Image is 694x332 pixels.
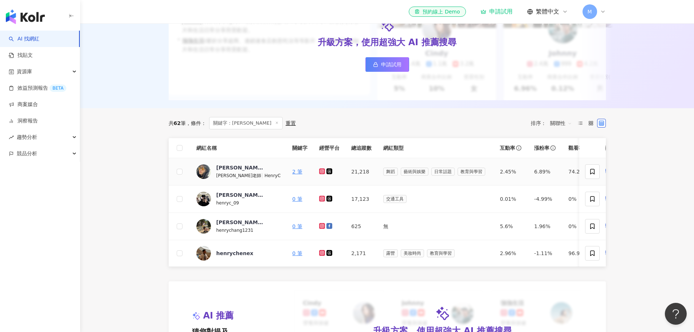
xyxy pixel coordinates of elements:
div: 5.6% [500,222,522,230]
div: -4.99% [534,195,557,203]
span: HenryC [264,173,281,178]
div: 0% [568,195,591,203]
div: 預約線上 Demo [415,8,460,15]
a: 商案媒合 [9,101,38,108]
div: -1.11% [534,249,557,257]
div: [PERSON_NAME] [216,164,264,171]
span: 漲粉率 [534,144,549,152]
a: KOL Avatar[PERSON_NAME][PERSON_NAME]老師|HenryC [196,164,281,179]
th: 經營平台 [313,138,345,158]
a: 找貼文 [9,52,33,59]
div: 6.89% [534,168,557,176]
span: 申請試用 [381,62,401,67]
div: 0.01% [500,195,522,203]
span: 觀看率 [568,144,584,152]
span: 舞蹈 [383,168,398,176]
div: 共 筆 [169,120,186,126]
span: 露營 [383,249,398,257]
a: 0 筆 [292,223,302,229]
span: henryc_09 [216,200,239,206]
img: logo [6,9,45,24]
span: info-circle [515,144,522,152]
div: 排序： [531,117,576,129]
span: 藝術與娛樂 [401,168,428,176]
a: 申請試用 [481,8,513,15]
div: 無 [383,222,488,230]
div: 74.2% [568,168,591,176]
td: 2,171 [345,240,377,267]
div: 2.45% [500,168,522,176]
td: 17,123 [345,185,377,213]
span: 教育與學習 [458,168,485,176]
span: 關鍵字：[PERSON_NAME] [209,117,283,129]
span: 資源庫 [17,63,32,80]
span: 關聯性 [550,117,572,129]
span: [PERSON_NAME]老師 [216,173,262,178]
th: 總追蹤數 [345,138,377,158]
span: 繁體中文 [536,8,559,16]
a: 申請試用 [365,57,409,72]
div: 96.9% [568,249,591,257]
a: 0 筆 [292,250,302,256]
a: KOL Avatar[PERSON_NAME]_henryc_09 [196,191,281,207]
span: 趨勢分析 [17,129,37,145]
span: M [587,8,592,16]
span: 互動率 [500,144,515,152]
a: searchAI 找網紅 [9,35,39,43]
div: 1.96% [534,222,557,230]
a: 效益預測報告BETA [9,85,66,92]
span: | [261,172,264,178]
img: KOL Avatar [196,246,211,261]
a: 洞察報告 [9,117,38,125]
span: 教育與學習 [427,249,455,257]
th: 關鍵字 [286,138,313,158]
span: 交通工具 [383,195,407,203]
a: 預約線上 Demo [409,7,466,17]
span: 美妝時尚 [401,249,424,257]
a: KOL Avatar[PERSON_NAME]henrychang1231 [196,219,281,234]
div: henrychenex [216,250,254,257]
th: 網紅類型 [377,138,494,158]
a: 0 筆 [292,196,302,202]
img: KOL Avatar [196,219,211,234]
img: KOL Avatar [196,164,211,179]
td: 21,218 [345,158,377,185]
span: info-circle [549,144,557,152]
div: 2.96% [500,249,522,257]
a: 2 筆 [292,169,302,175]
div: 升級方案，使用超強大 AI 推薦搜尋 [318,36,456,49]
img: KOL Avatar [196,192,211,206]
iframe: Help Scout Beacon - Open [665,303,687,325]
div: 0% [568,222,591,230]
div: [PERSON_NAME] [216,219,264,226]
span: rise [9,135,14,140]
span: 62 [174,120,181,126]
td: 625 [345,213,377,240]
span: 日常話題 [431,168,455,176]
th: 網紅名稱 [191,138,287,158]
span: AI 推薦 [203,310,234,322]
span: henrychang1231 [216,228,254,233]
div: [PERSON_NAME]_ [216,191,264,199]
div: 重置 [286,120,296,126]
span: 競品分析 [17,145,37,162]
span: 條件 ： [186,120,206,126]
a: KOL Avatarhenrychenex [196,246,281,261]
